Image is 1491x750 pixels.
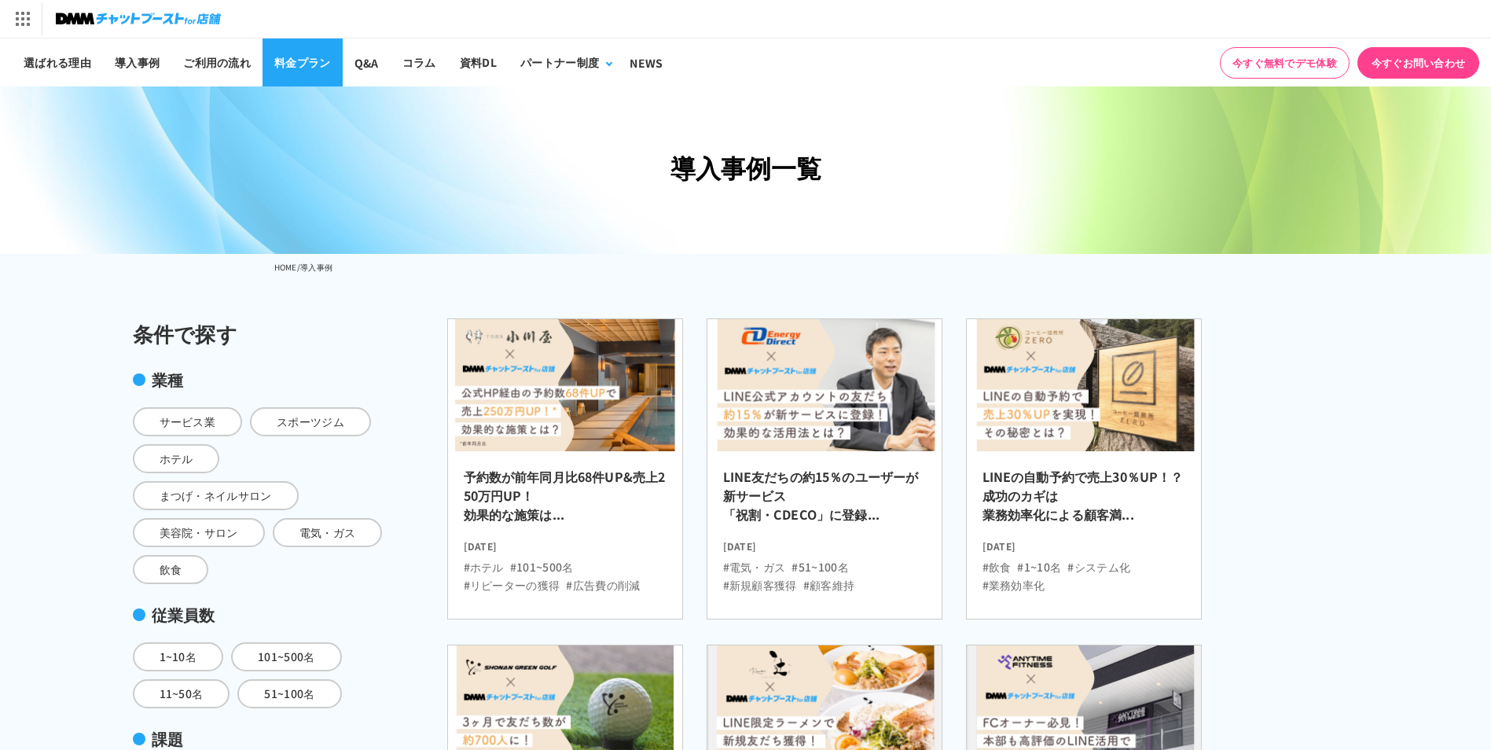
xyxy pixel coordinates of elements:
[274,261,297,273] a: HOME
[723,533,926,553] time: [DATE]
[982,559,1012,575] li: #飲食
[791,559,849,575] li: #51~100名
[2,2,42,35] img: サービス
[618,39,674,86] a: NEWS
[263,39,343,86] a: 料金プラン
[273,518,383,547] span: 電気・ガス
[274,149,1217,187] h1: 導入事例一覧
[464,559,504,575] li: #ホテル
[447,318,683,619] a: 予約数が前年同月比68件UP&売上250万円UP！効果的な施策は... [DATE] #ホテル#101~500名#リピーターの獲得#広告費の削減
[133,603,384,627] div: 従業員数
[982,467,1185,533] h2: LINEの自動予約で売上30％UP！？成功のカギは 業務効率化による顧客満...
[133,407,243,436] span: サービス業
[133,481,299,510] span: まつげ・ネイルサロン
[133,318,384,349] div: 条件で探す
[520,54,599,71] div: パートナー制度
[510,559,574,575] li: #101~500名
[723,467,926,533] h2: LINE友だちの約15％のユーザーが新サービス 「祝割・CDECO」に登録...
[464,533,667,553] time: [DATE]
[982,533,1185,553] time: [DATE]
[707,318,942,619] a: LINE友だちの約15％のユーザーが新サービス「祝割・CDECO」に登録... [DATE] #電気・ガス#51~100名#新規顧客獲得#顧客維持
[300,258,332,277] li: 導入事例
[133,679,230,708] span: 11~50名
[133,555,209,584] span: 飲食
[723,577,797,594] li: #新規顧客獲得
[231,642,342,671] span: 101~500名
[1017,559,1061,575] li: #1~10名
[1357,47,1479,79] a: 今すぐお問い合わせ
[171,39,263,86] a: ご利用の流れ
[803,577,855,594] li: #顧客維持
[297,258,300,277] li: /
[982,577,1045,594] li: #業務効率化
[391,39,448,86] a: コラム
[133,642,224,671] span: 1~10名
[250,407,371,436] span: スポーツジム
[343,39,391,86] a: Q&A
[12,39,103,86] a: 選ばれる理由
[133,444,220,473] span: ホテル
[133,518,265,547] span: 美容院・サロン
[133,368,384,392] div: 業種
[464,577,560,594] li: #リピーターの獲得
[56,8,221,30] img: チャットブーストfor店舗
[237,679,341,708] span: 51~100名
[1067,559,1130,575] li: #システム化
[566,577,640,594] li: #広告費の削減
[966,318,1202,619] a: LINEの自動予約で売上30％UP！？成功のカギは業務効率化による顧客満... [DATE] #飲食#1~10名#システム化#業務効率化
[464,467,667,533] h2: 予約数が前年同月比68件UP&売上250万円UP！ 効果的な施策は...
[103,39,171,86] a: 導入事例
[448,39,509,86] a: 資料DL
[723,559,786,575] li: #電気・ガス
[1220,47,1350,79] a: 今すぐ無料でデモ体験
